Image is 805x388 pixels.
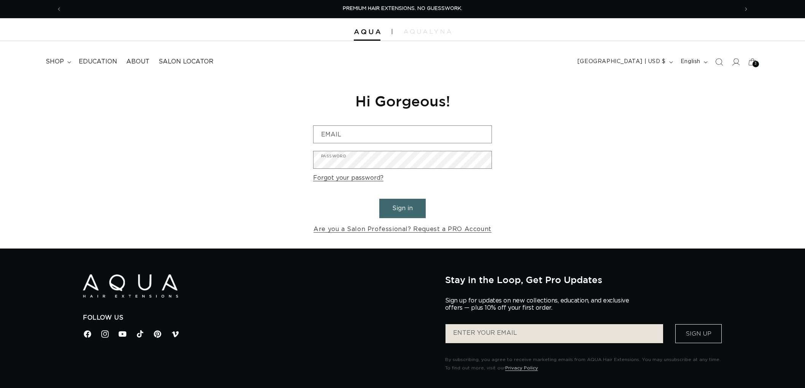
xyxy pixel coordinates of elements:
[754,61,757,67] span: 3
[711,54,727,70] summary: Search
[126,58,150,66] span: About
[313,126,492,143] input: Email
[354,29,380,35] img: Aqua Hair Extensions
[445,324,663,343] input: ENTER YOUR EMAIL
[79,58,117,66] span: Education
[83,314,434,322] h2: Follow Us
[46,58,64,66] span: shop
[404,29,451,34] img: aqualyna.com
[343,6,462,11] span: PREMIUM HAIR EXTENSIONS. NO GUESSWORK.
[505,366,538,370] a: Privacy Policy
[681,58,700,66] span: English
[122,53,154,70] a: About
[159,58,213,66] span: Salon Locator
[738,2,754,16] button: Next announcement
[445,297,635,312] p: Sign up for updates on new collections, education, and exclusive offers — plus 10% off your first...
[74,53,122,70] a: Education
[313,173,383,184] a: Forgot your password?
[313,224,492,235] a: Are you a Salon Professional? Request a PRO Account
[313,92,492,110] h1: Hi Gorgeous!
[83,274,178,298] img: Aqua Hair Extensions
[675,324,722,343] button: Sign Up
[41,53,74,70] summary: shop
[577,58,666,66] span: [GEOGRAPHIC_DATA] | USD $
[676,55,711,69] button: English
[379,199,426,218] button: Sign in
[445,274,722,285] h2: Stay in the Loop, Get Pro Updates
[154,53,218,70] a: Salon Locator
[51,2,67,16] button: Previous announcement
[573,55,676,69] button: [GEOGRAPHIC_DATA] | USD $
[445,356,722,372] p: By subscribing, you agree to receive marketing emails from AQUA Hair Extensions. You may unsubscr...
